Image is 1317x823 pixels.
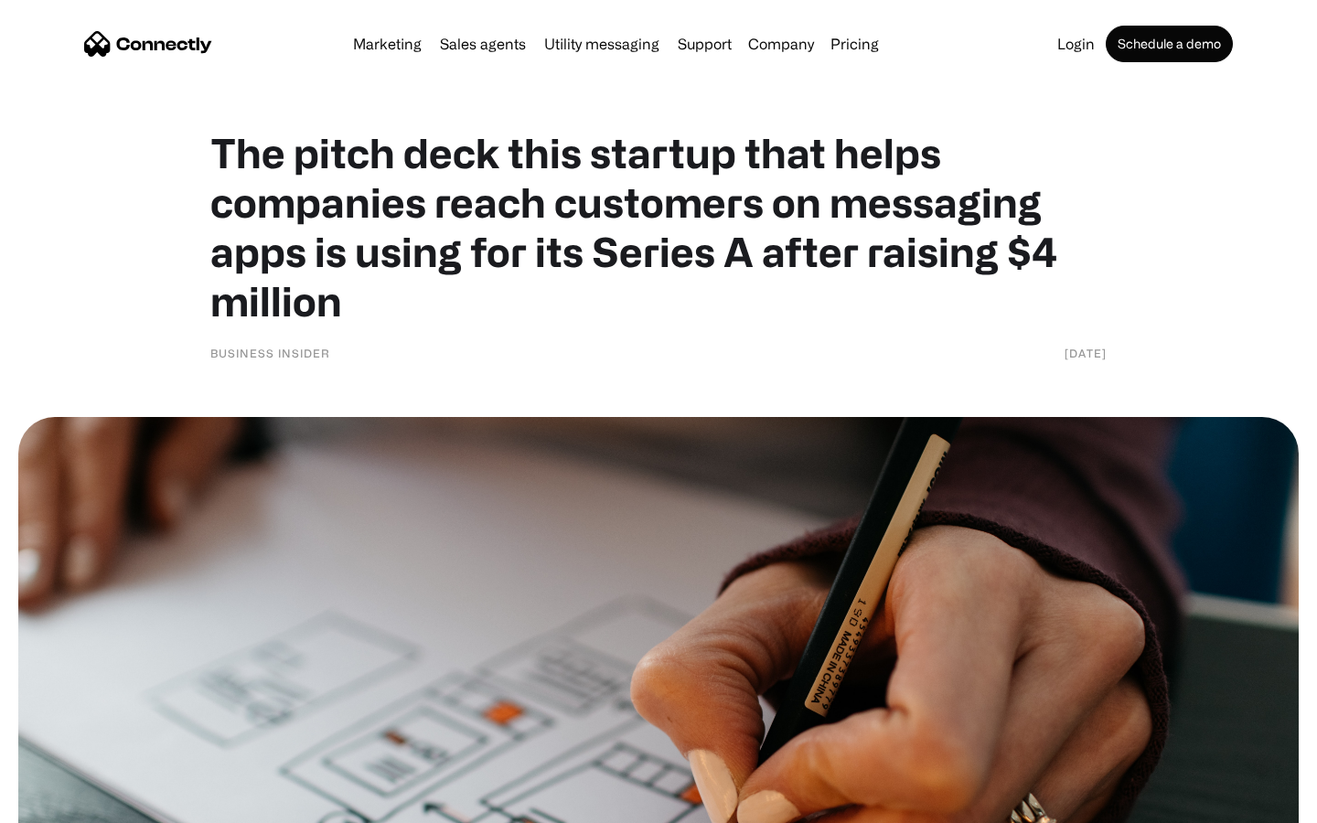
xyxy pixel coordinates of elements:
[537,37,667,51] a: Utility messaging
[433,37,533,51] a: Sales agents
[346,37,429,51] a: Marketing
[210,128,1107,326] h1: The pitch deck this startup that helps companies reach customers on messaging apps is using for i...
[1065,344,1107,362] div: [DATE]
[1106,26,1233,62] a: Schedule a demo
[18,791,110,817] aside: Language selected: English
[37,791,110,817] ul: Language list
[1050,37,1102,51] a: Login
[748,31,814,57] div: Company
[670,37,739,51] a: Support
[210,344,330,362] div: Business Insider
[823,37,886,51] a: Pricing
